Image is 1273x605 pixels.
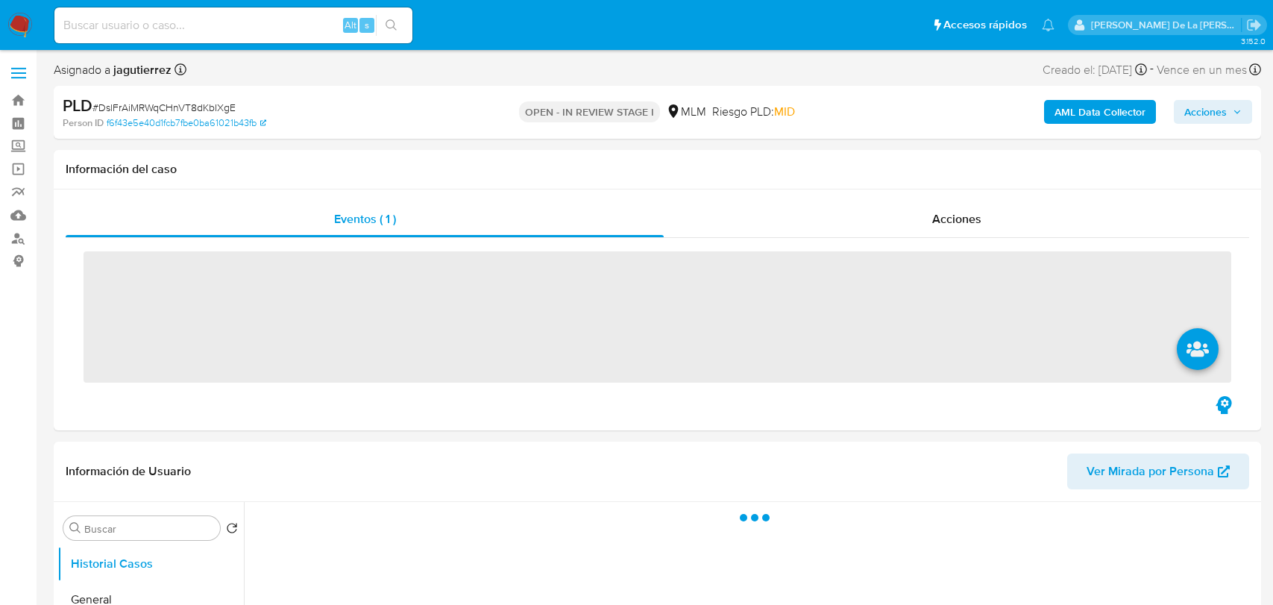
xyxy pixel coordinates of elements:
[376,15,406,36] button: search-icon
[226,522,238,539] button: Volver al orden por defecto
[69,522,81,534] button: Buscar
[666,104,706,120] div: MLM
[1246,17,1262,33] a: Salir
[66,162,1249,177] h1: Información del caso
[66,464,191,479] h1: Información de Usuario
[943,17,1027,33] span: Accesos rápidos
[365,18,369,32] span: s
[1184,100,1227,124] span: Acciones
[110,61,172,78] b: jagutierrez
[54,16,412,35] input: Buscar usuario o caso...
[1067,454,1249,489] button: Ver Mirada por Persona
[63,93,92,117] b: PLD
[1042,19,1054,31] a: Notificaciones
[84,522,214,536] input: Buscar
[107,116,266,130] a: f6f43e5e40d1fcb7fbe0ba61021b43fb
[84,251,1231,383] span: ‌
[57,546,244,582] button: Historial Casos
[932,210,981,228] span: Acciones
[1091,18,1242,32] p: javier.gutierrez@mercadolibre.com.mx
[1157,62,1247,78] span: Vence en un mes
[345,18,356,32] span: Alt
[1174,100,1252,124] button: Acciones
[334,210,396,228] span: Eventos ( 1 )
[1087,454,1214,489] span: Ver Mirada por Persona
[519,101,660,122] p: OPEN - IN REVIEW STAGE I
[712,104,795,120] span: Riesgo PLD:
[1043,60,1147,80] div: Creado el: [DATE]
[774,103,795,120] span: MID
[1054,100,1145,124] b: AML Data Collector
[92,100,236,115] span: # DslFrAiMRWqCHnVT8dKbIXgE
[54,62,172,78] span: Asignado a
[1150,60,1154,80] span: -
[63,116,104,130] b: Person ID
[1044,100,1156,124] button: AML Data Collector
